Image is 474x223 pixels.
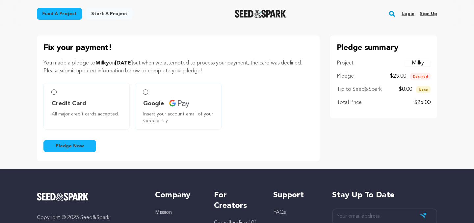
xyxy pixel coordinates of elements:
span: Pledge Now [56,143,84,149]
p: Fix your payment! [43,42,313,54]
h5: Stay up to date [332,190,437,201]
span: Insert your account email of your Google Pay. [143,111,216,124]
img: credit card icons [169,100,190,108]
a: Login [402,9,414,19]
span: Milky [95,61,109,66]
a: Start a project [86,8,133,20]
a: Sign up [420,9,437,19]
a: FAQs [273,210,286,215]
img: Seed&Spark Logo Dark Mode [235,10,286,18]
h5: Company [155,190,201,201]
p: Pledge [337,72,354,80]
p: $25.00 [414,99,431,107]
span: Credit Card [52,99,86,108]
h5: Support [273,190,319,201]
button: Pledge Now [43,140,96,152]
h5: For Creators [214,190,260,211]
p: Tip to Seed&Spark [337,86,382,93]
img: Seed&Spark Logo [37,193,89,201]
p: Project [337,59,354,67]
span: $25.00 [390,74,406,79]
p: Total Price [337,99,362,107]
span: $0.00 [399,87,412,92]
a: Seed&Spark Homepage [37,193,142,201]
p: You made a pledge to on but when we attempted to process your payment, the card was declined. Ple... [43,59,313,75]
span: Declined [410,73,431,80]
span: [DATE] [115,61,133,66]
p: Pledge summary [337,42,431,54]
p: Copyright © 2025 Seed&Spark [37,214,142,222]
span: Google [143,99,164,108]
a: Milky [405,61,431,66]
a: Seed&Spark Homepage [235,10,286,18]
a: Mission [155,210,172,215]
span: None [416,86,431,93]
span: All major credit cards accepted. [52,111,124,117]
a: Fund a project [37,8,82,20]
